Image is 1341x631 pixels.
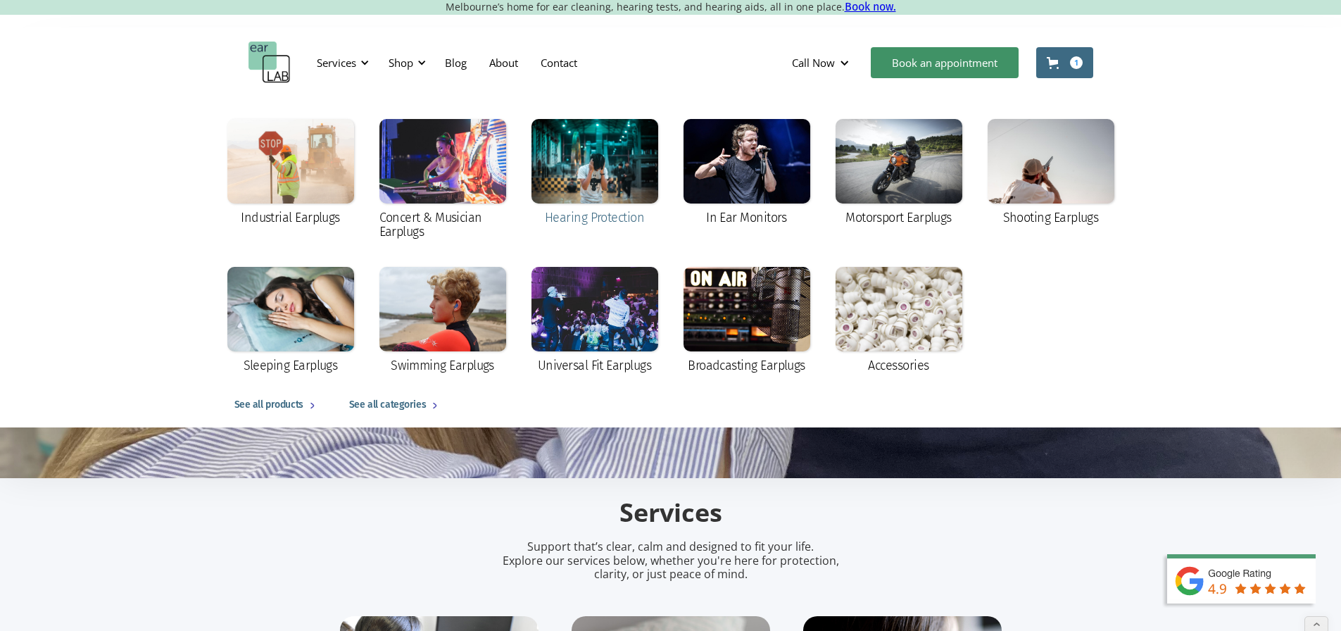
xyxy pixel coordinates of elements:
h2: Services [340,496,1002,530]
a: Universal Fit Earplugs [524,260,665,382]
div: Concert & Musician Earplugs [379,211,506,239]
div: Shop [380,42,430,84]
div: Swimming Earplugs [391,358,494,373]
a: Swimming Earplugs [372,260,513,382]
div: Shop [389,56,413,70]
div: Accessories [868,358,928,373]
a: See all products [220,382,335,427]
a: In Ear Monitors [676,112,817,235]
div: Industrial Earplugs [241,211,340,225]
div: 1 [1070,56,1083,69]
a: Contact [529,42,588,83]
a: Open cart containing 1 items [1036,47,1093,78]
div: See all products [234,396,303,413]
a: Concert & Musician Earplugs [372,112,513,249]
a: home [248,42,291,84]
a: Book an appointment [871,47,1019,78]
div: Hearing Protection [545,211,644,225]
div: Call Now [781,42,864,84]
div: In Ear Monitors [706,211,787,225]
div: Motorsport Earplugs [845,211,952,225]
div: Universal Fit Earplugs [538,358,651,373]
div: Broadcasting Earplugs [688,358,805,373]
a: See all categories [335,382,458,427]
div: Services [308,42,373,84]
a: Sleeping Earplugs [220,260,361,382]
a: Motorsport Earplugs [829,112,969,235]
div: Call Now [792,56,835,70]
a: Industrial Earplugs [220,112,361,235]
div: Shooting Earplugs [1003,211,1099,225]
a: Blog [434,42,478,83]
p: Support that’s clear, calm and designed to fit your life. Explore our services below, whether you... [484,540,857,581]
a: About [478,42,529,83]
a: Accessories [829,260,969,382]
div: See all categories [349,396,426,413]
a: Shooting Earplugs [981,112,1121,235]
a: Broadcasting Earplugs [676,260,817,382]
a: Hearing Protection [524,112,665,235]
div: Services [317,56,356,70]
div: Sleeping Earplugs [244,358,338,373]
